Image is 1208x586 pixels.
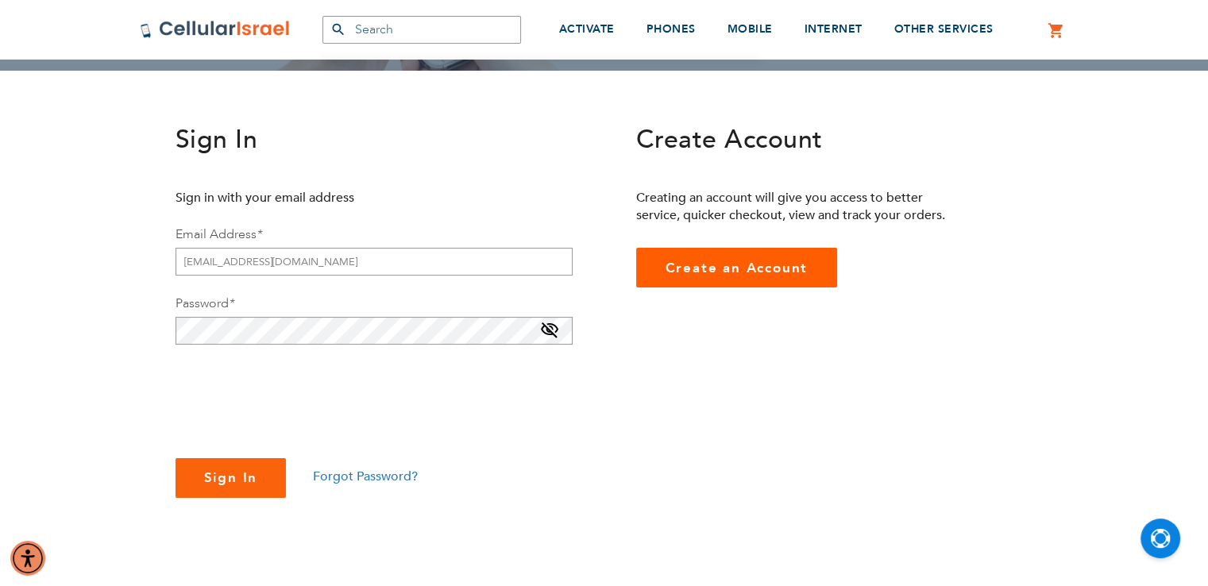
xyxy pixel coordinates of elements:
[176,364,417,426] iframe: reCAPTCHA
[10,541,45,576] div: Accessibility Menu
[666,259,809,277] span: Create an Account
[646,21,696,37] span: PHONES
[559,21,615,37] span: ACTIVATE
[176,189,497,206] p: Sign in with your email address
[176,226,262,243] label: Email Address
[176,295,234,312] label: Password
[176,458,287,498] button: Sign In
[636,248,838,287] a: Create an Account
[176,122,258,157] span: Sign In
[805,21,863,37] span: INTERNET
[636,189,958,224] p: Creating an account will give you access to better service, quicker checkout, view and track your...
[204,468,258,487] span: Sign In
[176,248,573,276] input: Email
[894,21,994,37] span: OTHER SERVICES
[140,20,291,39] img: Cellular Israel Logo
[322,16,521,44] input: Search
[313,468,418,485] a: Forgot Password?
[728,21,773,37] span: MOBILE
[636,122,823,157] span: Create Account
